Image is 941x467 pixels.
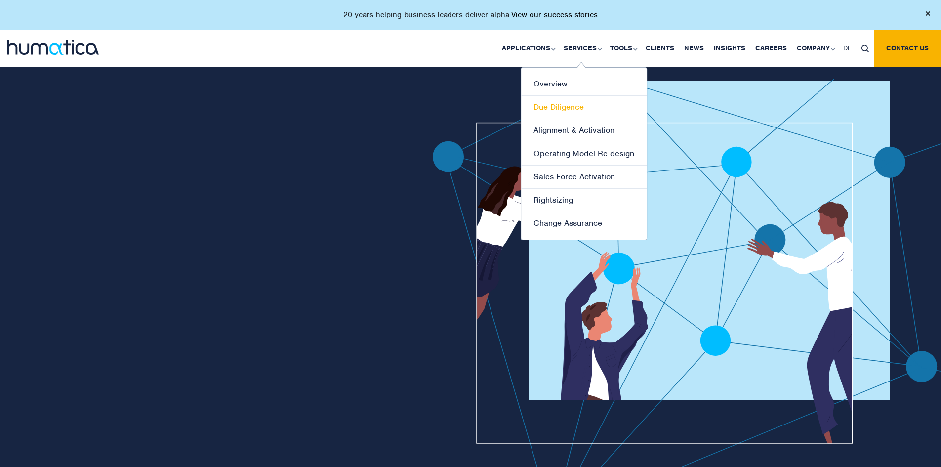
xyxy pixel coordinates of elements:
a: News [679,30,709,67]
span: DE [843,44,852,52]
a: Alignment & Activation [521,119,647,142]
a: Tools [605,30,641,67]
img: search_icon [861,45,869,52]
a: Insights [709,30,750,67]
a: Company [792,30,838,67]
a: Applications [497,30,559,67]
a: Due Diligence [521,96,647,119]
a: Sales Force Activation [521,166,647,189]
a: View our success stories [511,10,598,20]
a: Careers [750,30,792,67]
a: Overview [521,73,647,96]
a: Services [559,30,605,67]
a: Change Assurance [521,212,647,235]
a: Rightsizing [521,189,647,212]
img: logo [7,40,99,55]
a: Operating Model Re-design [521,142,647,166]
a: DE [838,30,857,67]
p: 20 years helping business leaders deliver alpha. [343,10,598,20]
a: Clients [641,30,679,67]
a: Contact us [874,30,941,67]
